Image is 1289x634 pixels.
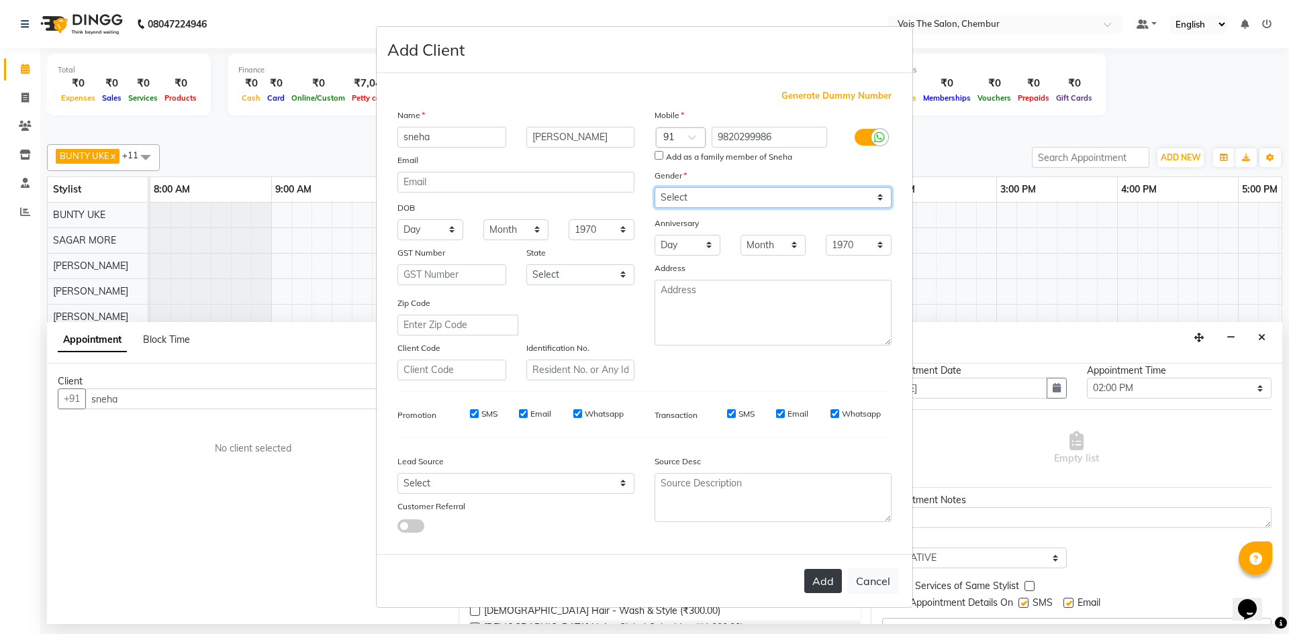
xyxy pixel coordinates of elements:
label: Transaction [655,409,698,421]
label: DOB [397,202,415,214]
button: Cancel [847,568,899,594]
label: Identification No. [526,342,589,354]
label: Promotion [397,409,436,421]
input: Resident No. or Any Id [526,360,635,380]
input: Client Code [397,360,506,380]
span: Generate Dummy Number [781,89,892,103]
label: Email [787,408,808,420]
label: Anniversary [655,217,699,229]
label: Whatsapp [585,408,624,420]
label: SMS [481,408,497,420]
label: Source Desc [655,456,701,468]
label: Add as a family member of Sneha [666,151,792,163]
label: Lead Source [397,456,444,468]
button: Add [804,569,842,593]
label: Address [655,262,685,274]
label: Mobile [655,109,684,121]
input: Email [397,172,634,193]
label: Zip Code [397,297,430,309]
label: Customer Referral [397,500,465,513]
input: GST Number [397,264,506,285]
input: Enter Zip Code [397,315,518,335]
label: Whatsapp [842,408,881,420]
label: Gender [655,170,687,182]
input: First Name [397,127,506,148]
label: State [526,247,546,259]
input: Last Name [526,127,635,148]
input: Mobile [712,127,828,148]
label: GST Number [397,247,445,259]
label: Name [397,109,425,121]
label: Email [530,408,551,420]
h4: Add Client [387,38,465,62]
label: Client Code [397,342,440,354]
label: SMS [738,408,755,420]
label: Email [397,154,418,166]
